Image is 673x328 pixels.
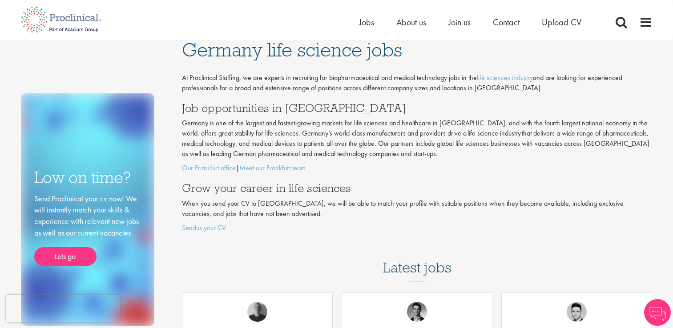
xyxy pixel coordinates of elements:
h3: Low on time? [34,169,141,186]
img: Max Slevogt [407,302,427,322]
a: About us [396,16,426,28]
img: Chatbot [644,299,671,326]
h3: Grow your career in life sciences [182,182,653,194]
p: At Proclinical Staffing, we are experts in recruiting for biopharmaceutical and medical technolog... [182,73,653,93]
a: Jobs [359,16,374,28]
img: Felix Zimmer [247,302,267,322]
a: Upload CV [542,16,581,28]
p: Germany is one of the largest and fastest-growing markets for life sciences and healthcare in [GE... [182,118,653,159]
p: | [182,163,653,173]
a: Lets go [34,247,97,266]
a: Meet our Frankfurt team [239,163,306,172]
span: Germany life science jobs [182,38,402,62]
h3: Latest jobs [383,238,451,281]
p: When you send your CV to [GEOGRAPHIC_DATA], we will be able to match your profile with suitable p... [182,199,653,219]
img: Connor Lynes [567,302,587,322]
iframe: reCAPTCHA [6,295,120,322]
a: Contact [493,16,520,28]
a: Our Frankfurt office [182,163,236,172]
a: life sciences industry [477,73,533,82]
div: Send Proclinical your cv now! We will instantly match your skills & experience with relevant new ... [34,193,141,266]
a: Join us [448,16,471,28]
h3: Job opportunities in [GEOGRAPHIC_DATA] [182,102,653,114]
a: Sendus your CV [182,223,226,232]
